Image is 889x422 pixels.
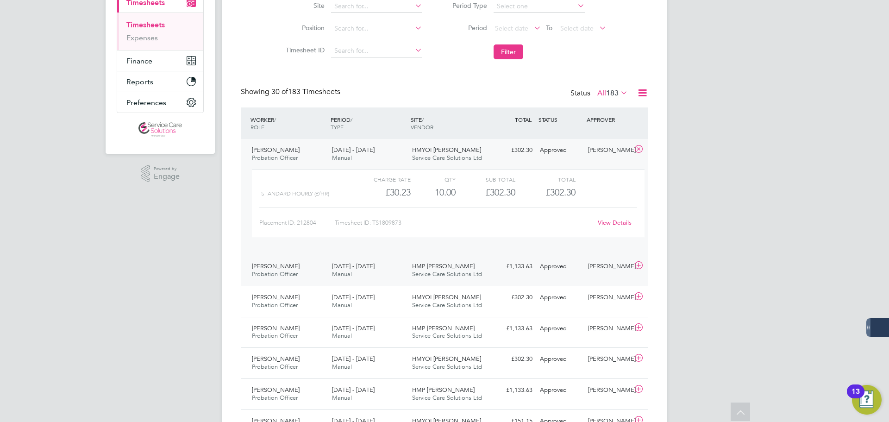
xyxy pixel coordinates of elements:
div: [PERSON_NAME] [584,352,632,367]
span: Manual [332,394,352,402]
span: Preferences [126,98,166,107]
div: [PERSON_NAME] [584,259,632,274]
div: 13 [851,391,860,403]
div: Approved [536,321,584,336]
span: 183 [606,88,619,98]
div: 10.00 [411,185,456,200]
span: Select date [560,24,594,32]
div: £302.30 [488,352,536,367]
div: Sub Total [456,174,515,185]
span: / [422,116,424,123]
span: Finance [126,57,152,65]
span: 183 Timesheets [271,87,340,96]
span: Manual [332,154,352,162]
div: Timesheets [117,13,203,50]
span: [DATE] - [DATE] [332,293,375,301]
span: [PERSON_NAME] [252,355,300,363]
div: Approved [536,290,584,305]
span: [DATE] - [DATE] [332,355,375,363]
span: HMYOI [PERSON_NAME] [412,293,481,301]
span: Manual [332,301,352,309]
span: 30 of [271,87,288,96]
span: Standard Hourly (£/HR) [261,190,329,197]
div: [PERSON_NAME] [584,290,632,305]
button: Reports [117,71,203,92]
div: £302.30 [488,143,536,158]
span: Service Care Solutions Ltd [412,301,482,309]
div: WORKER [248,111,328,135]
span: Probation Officer [252,332,298,340]
a: Expenses [126,33,158,42]
div: [PERSON_NAME] [584,143,632,158]
span: Service Care Solutions Ltd [412,332,482,340]
span: TOTAL [515,116,532,123]
label: All [597,88,628,98]
a: Go to home page [117,122,204,137]
span: Manual [332,270,352,278]
div: Status [570,87,630,100]
span: HMP [PERSON_NAME] [412,386,475,394]
label: Period Type [445,1,487,10]
span: HMP [PERSON_NAME] [412,324,475,332]
div: APPROVER [584,111,632,128]
div: [PERSON_NAME] [584,383,632,398]
span: Select date [495,24,528,32]
button: Open Resource Center, 13 new notifications [852,385,882,415]
div: Timesheet ID: TS1809873 [335,215,592,230]
span: Service Care Solutions Ltd [412,154,482,162]
span: Engage [154,173,180,181]
span: Powered by [154,165,180,173]
div: SITE [408,111,488,135]
span: HMYOI [PERSON_NAME] [412,355,481,363]
a: Timesheets [126,20,165,29]
div: QTY [411,174,456,185]
label: Position [283,24,325,32]
span: ROLE [250,123,264,131]
span: [PERSON_NAME] [252,262,300,270]
span: [DATE] - [DATE] [332,146,375,154]
span: Probation Officer [252,301,298,309]
div: £1,133.63 [488,383,536,398]
span: HMP [PERSON_NAME] [412,262,475,270]
label: Period [445,24,487,32]
span: Service Care Solutions Ltd [412,270,482,278]
input: Search for... [331,22,422,35]
a: Powered byEngage [141,165,180,183]
div: £302.30 [456,185,515,200]
span: Service Care Solutions Ltd [412,363,482,371]
div: Placement ID: 212804 [259,215,335,230]
div: £302.30 [488,290,536,305]
button: Filter [494,44,523,59]
button: Preferences [117,92,203,113]
div: STATUS [536,111,584,128]
span: [PERSON_NAME] [252,293,300,301]
span: £302.30 [545,187,576,198]
span: Reports [126,77,153,86]
span: [PERSON_NAME] [252,386,300,394]
span: [DATE] - [DATE] [332,324,375,332]
div: £30.23 [351,185,411,200]
img: servicecare-logo-retina.png [138,122,182,137]
div: Showing [241,87,342,97]
a: View Details [598,219,632,227]
span: Manual [332,363,352,371]
label: Site [283,1,325,10]
span: [PERSON_NAME] [252,324,300,332]
div: PERIOD [328,111,408,135]
span: / [274,116,276,123]
div: Approved [536,383,584,398]
span: Probation Officer [252,270,298,278]
span: HMYOI [PERSON_NAME] [412,146,481,154]
span: [DATE] - [DATE] [332,262,375,270]
div: Approved [536,352,584,367]
span: Service Care Solutions Ltd [412,394,482,402]
div: Approved [536,259,584,274]
span: [DATE] - [DATE] [332,386,375,394]
div: £1,133.63 [488,259,536,274]
span: Probation Officer [252,394,298,402]
span: To [543,22,555,34]
span: Probation Officer [252,154,298,162]
div: £1,133.63 [488,321,536,336]
button: Finance [117,50,203,71]
input: Search for... [331,44,422,57]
